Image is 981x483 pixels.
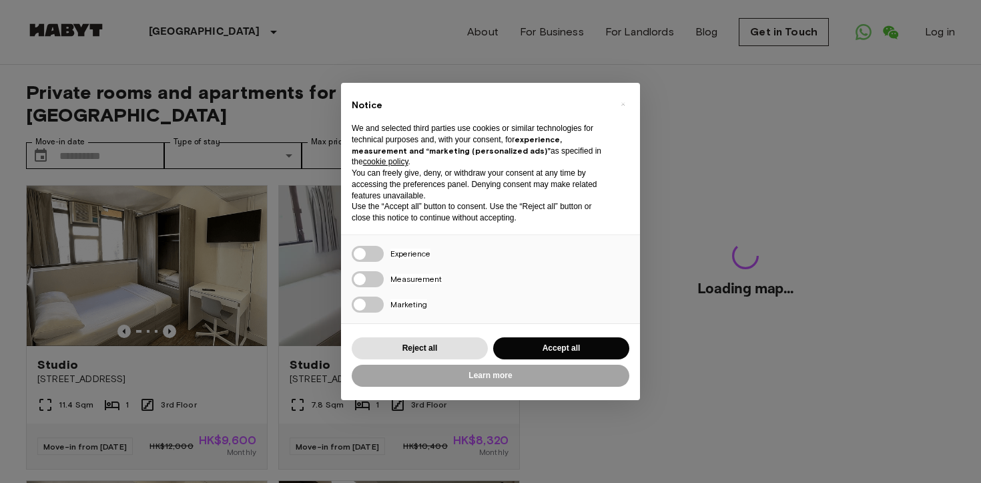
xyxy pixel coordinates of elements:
[621,96,625,112] span: ×
[493,337,629,359] button: Accept all
[352,134,562,156] strong: experience, measurement and “marketing (personalized ads)”
[390,274,442,284] span: Measurement
[352,123,608,168] p: We and selected third parties use cookies or similar technologies for technical purposes and, wit...
[363,157,408,166] a: cookie policy
[352,99,608,112] h2: Notice
[352,168,608,201] p: You can freely give, deny, or withdraw your consent at any time by accessing the preferences pane...
[390,249,430,259] span: Experience
[352,337,488,359] button: Reject all
[612,94,633,115] button: Close this notice
[390,299,427,309] span: Marketing
[352,201,608,224] p: Use the “Accept all” button to consent. Use the “Reject all” button or close this notice to conti...
[352,365,629,387] button: Learn more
